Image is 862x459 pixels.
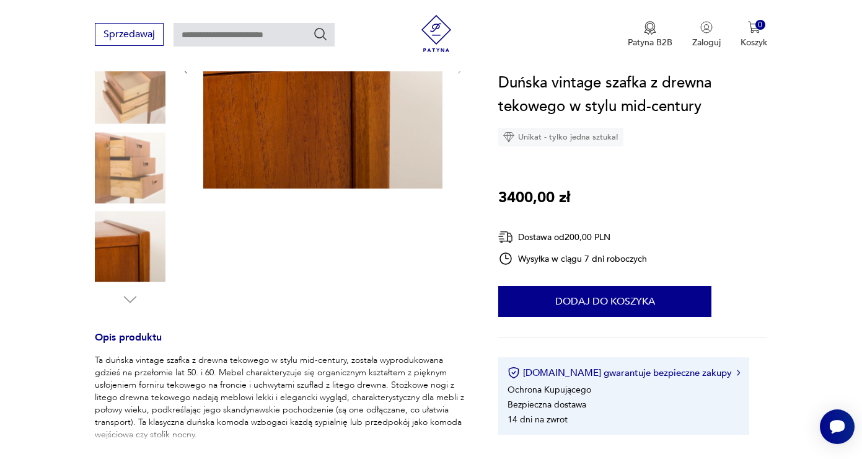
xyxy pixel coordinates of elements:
[503,131,514,143] img: Ikona diamentu
[508,414,568,426] li: 14 dni na zwrot
[508,399,586,411] li: Bezpieczna dostawa
[741,21,767,48] button: 0Koszyk
[741,37,767,48] p: Koszyk
[498,251,647,266] div: Wysyłka w ciągu 7 dni roboczych
[498,71,767,118] h1: Duńska vintage szafka z drewna tekowego w stylu mid-century
[700,21,713,33] img: Ikonka użytkownika
[508,367,740,379] button: [DOMAIN_NAME] gwarantuje bezpieczne zakupy
[692,21,721,48] button: Zaloguj
[498,286,711,317] button: Dodaj do koszyka
[737,370,741,376] img: Ikona strzałki w prawo
[498,186,570,210] p: 3400,00 zł
[508,367,520,379] img: Ikona certyfikatu
[95,212,165,282] img: Zdjęcie produktu Duńska vintage szafka z drewna tekowego w stylu mid-century
[508,384,591,396] li: Ochrona Kupującego
[498,229,513,245] img: Ikona dostawy
[95,31,164,40] a: Sprzedawaj
[418,15,455,52] img: Patyna - sklep z meblami i dekoracjami vintage
[628,37,672,48] p: Patyna B2B
[95,354,468,441] p: Ta duńska vintage szafka z drewna tekowego w stylu mid-century, została wyprodukowana gdzieś na p...
[820,409,855,444] iframe: Smartsupp widget button
[498,128,623,146] div: Unikat - tylko jedna sztuka!
[498,229,647,245] div: Dostawa od 200,00 PLN
[644,21,656,35] img: Ikona medalu
[95,334,468,354] h3: Opis produktu
[313,27,328,42] button: Szukaj
[95,23,164,46] button: Sprzedawaj
[748,21,760,33] img: Ikona koszyka
[755,20,766,30] div: 0
[95,53,165,124] img: Zdjęcie produktu Duńska vintage szafka z drewna tekowego w stylu mid-century
[628,21,672,48] a: Ikona medaluPatyna B2B
[95,132,165,203] img: Zdjęcie produktu Duńska vintage szafka z drewna tekowego w stylu mid-century
[628,21,672,48] button: Patyna B2B
[692,37,721,48] p: Zaloguj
